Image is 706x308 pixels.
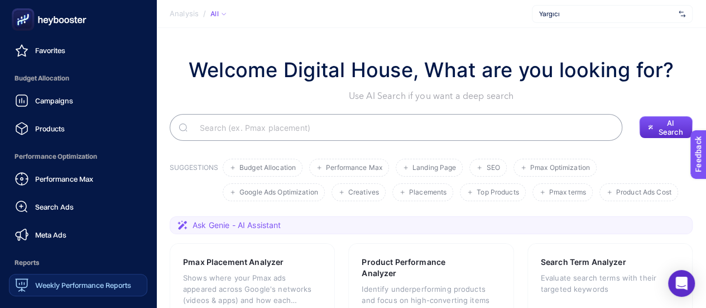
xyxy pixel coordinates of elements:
p: Evaluate search terms with their targeted keywords [541,272,679,295]
span: Performance Optimization [9,145,147,168]
p: Use AI Search if you want a deep search [189,89,674,103]
div: Open Intercom Messenger [668,270,695,297]
span: Placements [409,188,446,197]
span: Performance Max [35,174,93,183]
a: Products [9,117,147,140]
h1: Welcome Digital House, What are you looking for? [189,55,674,85]
img: svg%3e [679,8,685,20]
span: Google Ads Optimization [239,188,318,197]
span: Pmax Optimization [530,164,590,172]
a: Performance Max [9,168,147,190]
h3: SUGGESTIONS [170,163,218,201]
span: Meta Ads [35,230,66,239]
span: / [203,9,206,18]
h3: Product Performance Analyzer [362,257,465,279]
span: Budget Allocation [9,67,147,89]
span: AI Search [657,119,684,136]
h3: Search Term Analyzer [541,257,626,268]
span: Reports [9,252,147,274]
button: AI Search [639,116,693,139]
span: SEO [486,164,500,172]
span: Budget Allocation [239,164,296,172]
span: Ask Genie - AI Assistant [193,220,281,231]
a: Meta Ads [9,224,147,246]
p: Shows where your Pmax ads appeared across Google's networks (videos & apps) and how each placemen... [183,272,321,306]
a: Campaigns [9,89,147,112]
span: Analysis [170,10,199,18]
input: Search [191,112,613,143]
span: Feedback [7,3,42,12]
span: Search Ads [35,202,74,211]
span: Top Products [477,188,518,197]
span: Weekly Performance Reports [35,281,131,290]
span: Landing Page [412,164,456,172]
span: Favorites [35,46,65,55]
span: Campaigns [35,96,73,105]
a: Search Ads [9,196,147,218]
span: Yargıcı [539,10,674,18]
span: Pmax terms [549,188,586,197]
span: Creatives [348,188,379,197]
span: Performance Max [326,164,382,172]
span: Products [35,124,65,133]
h3: Pmax Placement Analyzer [183,257,284,268]
a: Weekly Performance Reports [9,274,147,296]
a: Favorites [9,39,147,61]
span: Product Ads Cost [616,188,671,197]
div: All [210,10,226,18]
